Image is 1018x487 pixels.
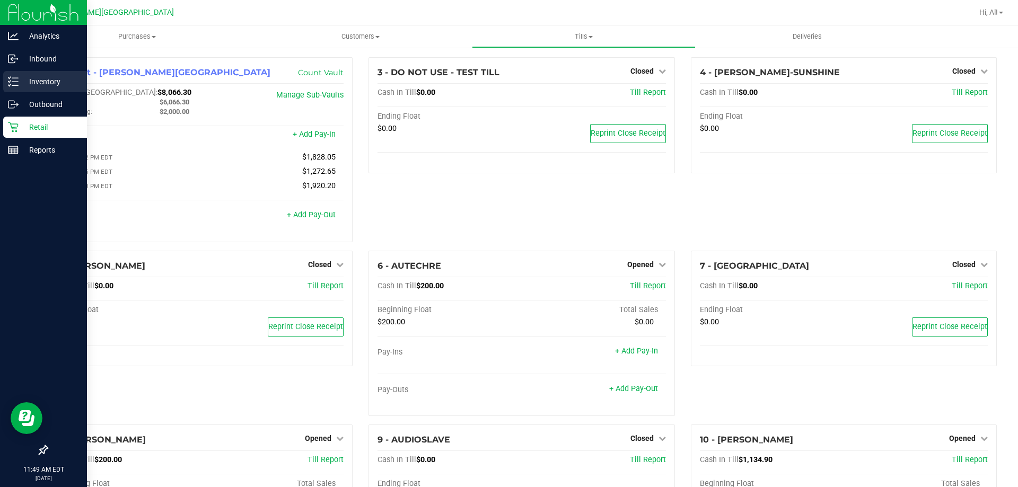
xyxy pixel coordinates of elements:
[700,124,719,133] span: $0.00
[630,67,654,75] span: Closed
[19,30,82,42] p: Analytics
[952,260,976,269] span: Closed
[522,305,666,315] div: Total Sales
[952,88,988,97] span: Till Report
[8,76,19,87] inline-svg: Inventory
[249,25,472,48] a: Customers
[700,281,739,290] span: Cash In Till
[287,210,336,219] a: + Add Pay-Out
[293,130,336,139] a: + Add Pay-In
[590,124,666,143] button: Reprint Close Receipt
[378,124,397,133] span: $0.00
[378,281,416,290] span: Cash In Till
[19,75,82,88] p: Inventory
[8,122,19,132] inline-svg: Retail
[700,435,793,445] span: 10 - [PERSON_NAME]
[56,67,270,77] span: 1 - Vault - [PERSON_NAME][GEOGRAPHIC_DATA]
[739,88,758,97] span: $0.00
[43,8,174,17] span: [PERSON_NAME][GEOGRAPHIC_DATA]
[25,32,249,41] span: Purchases
[630,88,666,97] a: Till Report
[378,88,416,97] span: Cash In Till
[378,305,522,315] div: Beginning Float
[8,99,19,110] inline-svg: Outbound
[630,281,666,290] a: Till Report
[700,455,739,464] span: Cash In Till
[739,281,758,290] span: $0.00
[249,32,471,41] span: Customers
[157,88,191,97] span: $8,066.30
[700,88,739,97] span: Cash In Till
[56,305,200,315] div: Ending Float
[700,112,844,121] div: Ending Float
[378,261,441,271] span: 6 - AUTECHRE
[979,8,998,16] span: Hi, Al!
[700,317,719,326] span: $0.00
[25,25,249,48] a: Purchases
[11,402,42,434] iframe: Resource center
[696,25,919,48] a: Deliveries
[416,88,435,97] span: $0.00
[308,260,331,269] span: Closed
[19,144,82,156] p: Reports
[630,455,666,464] a: Till Report
[5,474,82,482] p: [DATE]
[56,435,146,445] span: 8 - [PERSON_NAME]
[308,455,344,464] a: Till Report
[298,68,344,77] a: Count Vault
[912,322,987,331] span: Reprint Close Receipt
[8,145,19,155] inline-svg: Reports
[56,88,157,97] span: Cash In [GEOGRAPHIC_DATA]:
[5,465,82,474] p: 11:49 AM EDT
[912,124,988,143] button: Reprint Close Receipt
[949,434,976,442] span: Opened
[308,281,344,290] a: Till Report
[472,25,695,48] a: Tills
[276,91,344,100] a: Manage Sub-Vaults
[56,211,200,221] div: Pay-Outs
[302,153,336,162] span: $1,828.05
[378,67,499,77] span: 3 - DO NOT USE - TEST TILL
[952,455,988,464] a: Till Report
[378,455,416,464] span: Cash In Till
[591,129,665,138] span: Reprint Close Receipt
[305,434,331,442] span: Opened
[302,181,336,190] span: $1,920.20
[160,108,189,116] span: $2,000.00
[778,32,836,41] span: Deliveries
[302,167,336,176] span: $1,272.65
[416,281,444,290] span: $200.00
[952,281,988,290] a: Till Report
[268,322,343,331] span: Reprint Close Receipt
[700,305,844,315] div: Ending Float
[378,112,522,121] div: Ending Float
[700,67,840,77] span: 4 - [PERSON_NAME]-SUNSHINE
[8,54,19,64] inline-svg: Inbound
[56,131,200,140] div: Pay-Ins
[8,31,19,41] inline-svg: Analytics
[472,32,695,41] span: Tills
[94,455,122,464] span: $200.00
[160,98,189,106] span: $6,066.30
[94,281,113,290] span: $0.00
[630,434,654,442] span: Closed
[952,67,976,75] span: Closed
[19,52,82,65] p: Inbound
[912,317,988,337] button: Reprint Close Receipt
[739,455,773,464] span: $1,134.90
[615,347,658,356] a: + Add Pay-In
[268,317,344,337] button: Reprint Close Receipt
[609,384,658,393] a: + Add Pay-Out
[378,317,405,326] span: $200.00
[635,317,654,326] span: $0.00
[56,261,145,271] span: 5 - [PERSON_NAME]
[19,98,82,111] p: Outbound
[700,261,809,271] span: 7 - [GEOGRAPHIC_DATA]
